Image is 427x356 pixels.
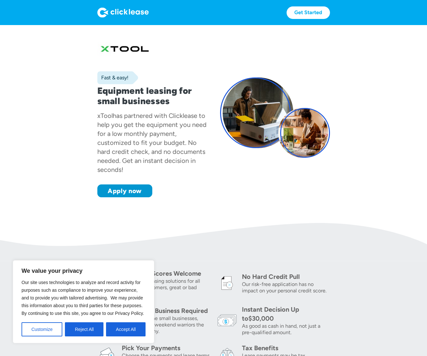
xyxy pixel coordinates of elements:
[97,85,207,106] h1: Equipment leasing for small businesses
[248,315,274,322] div: $30,000
[122,269,210,278] div: All Credit Scores Welcome
[122,278,210,297] div: Equipment leasing solutions for all business customers, great or bad credit.
[242,281,330,294] div: Our risk-free application has no impact on your personal credit score.
[287,6,330,19] a: Get Started
[242,272,330,281] div: No Hard Credit Pull
[22,267,146,275] p: We value your privacy
[97,7,149,18] img: Logo
[122,315,210,334] div: We approve the small businesses, start-ups, and weekend warriors the other guys deny.
[97,75,129,81] div: Fast & easy!
[22,322,62,336] button: Customize
[65,322,103,336] button: Reject All
[106,322,146,336] button: Accept All
[97,112,207,174] div: has partnered with Clicklease to help you get the equipment you need for a low monthly payment, c...
[242,343,330,352] div: Tax Benefits
[13,260,154,343] div: We value your privacy
[97,184,152,197] a: Apply now
[122,343,210,352] div: Pick Your Payments
[242,306,299,322] div: Instant Decision Up to
[122,306,210,315] div: No Time in Business Required
[218,311,237,330] img: money icon
[22,280,144,316] span: Our site uses technologies to analyze and record activity for purposes such as compliance to impr...
[97,112,113,120] div: xTool
[218,273,237,293] img: credit icon
[242,323,330,336] div: As good as cash in hand, not just a pre-qualified amount.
